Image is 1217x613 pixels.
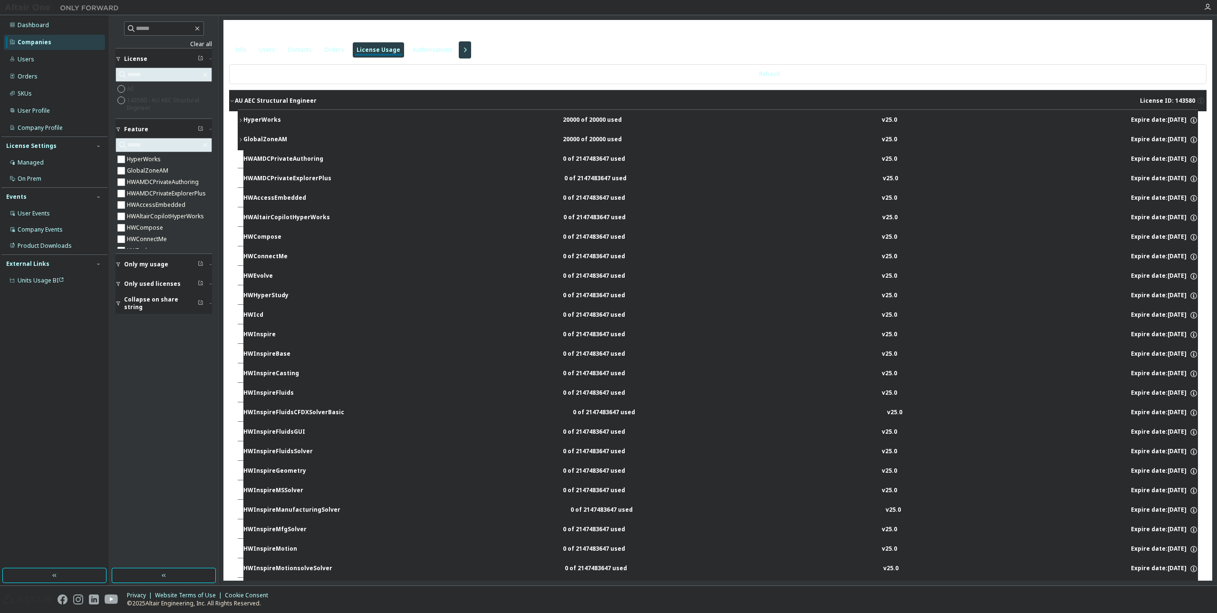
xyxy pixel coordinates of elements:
[89,594,99,604] img: linkedin.svg
[882,116,897,125] div: v25.0
[1131,311,1198,320] div: Expire date: [DATE]
[198,280,203,288] span: Clear filter
[243,188,1198,209] button: HWAccessEmbedded0 of 2147483647 usedv25.0Expire date:[DATE]
[563,389,648,398] div: 0 of 2147483647 used
[243,409,344,417] div: HWInspireFluidsCFDXSolverBasic
[243,324,1198,345] button: HWInspire0 of 2147483647 usedv25.0Expire date:[DATE]
[563,487,648,495] div: 0 of 2147483647 used
[225,592,274,599] div: Cookie Consent
[1131,350,1198,359] div: Expire date: [DATE]
[563,428,648,437] div: 0 of 2147483647 used
[243,539,1198,560] button: HWInspireMotion0 of 2147483647 usedv25.0Expire date:[DATE]
[243,194,329,203] div: HWAccessEmbedded
[563,155,648,164] div: 0 of 2147483647 used
[105,594,118,604] img: youtube.svg
[563,233,648,242] div: 0 of 2147483647 used
[243,272,329,281] div: HWEvolve
[18,39,51,46] div: Companies
[243,461,1198,482] button: HWInspireGeometry0 of 2147483647 usedv25.0Expire date:[DATE]
[243,506,340,515] div: HWInspireManufacturingSolver
[882,448,897,456] div: v25.0
[243,389,329,398] div: HWInspireFluids
[243,344,1198,365] button: HWInspireBase0 of 2147483647 usedv25.0Expire date:[DATE]
[882,545,897,554] div: v25.0
[229,90,1207,111] button: AU AEC Structural EngineerLicense ID: 143580
[882,272,897,281] div: v25.0
[1131,370,1198,378] div: Expire date: [DATE]
[1131,214,1198,222] div: Expire date: [DATE]
[883,564,898,573] div: v25.0
[288,46,312,54] div: Contacts
[243,402,1198,423] button: HWInspireFluidsCFDXSolverBasic0 of 2147483647 usedv25.0Expire date:[DATE]
[6,193,27,201] div: Events
[1131,389,1198,398] div: Expire date: [DATE]
[235,46,246,54] div: Info
[563,272,648,281] div: 0 of 2147483647 used
[882,467,897,476] div: v25.0
[127,211,206,222] label: HWAltairCopilotHyperWorks
[243,155,329,164] div: HWAMDCPrivateAuthoring
[127,599,274,607] p: © 2025 Altair Engineering, Inc. All Rights Reserved.
[413,46,453,54] div: Authorizations
[127,199,187,211] label: HWAccessEmbedded
[243,480,1198,501] button: HWInspireMSSolver0 of 2147483647 usedv25.0Expire date:[DATE]
[18,210,50,217] div: User Events
[243,246,1198,267] button: HWConnectMe0 of 2147483647 usedv25.0Expire date:[DATE]
[243,168,1198,189] button: HWAMDCPrivateExplorerPlus0 of 2147483647 usedv25.0Expire date:[DATE]
[324,46,344,54] div: Orders
[882,331,897,339] div: v25.0
[563,311,648,320] div: 0 of 2147483647 used
[198,300,203,307] span: Clear filter
[882,487,897,495] div: v25.0
[1131,175,1198,183] div: Expire date: [DATE]
[198,126,203,133] span: Clear filter
[564,175,650,183] div: 0 of 2147483647 used
[886,506,901,515] div: v25.0
[229,64,1207,84] div: Last updated at: [DATE] 11:47 AM CDT
[238,110,1198,131] button: HyperWorks20000 of 20000 usedv25.0Expire date:[DATE]
[563,116,648,125] div: 20000 of 20000 used
[357,46,400,54] div: License Usage
[18,90,32,97] div: SKUs
[116,293,212,314] button: Collapse on share string
[243,266,1198,287] button: HWEvolve0 of 2147483647 usedv25.0Expire date:[DATE]
[18,276,64,284] span: Units Usage BI
[1140,97,1195,105] span: License ID: 143580
[243,428,329,437] div: HWInspireFluidsGUI
[243,467,329,476] div: HWInspireGeometry
[563,292,648,300] div: 0 of 2147483647 used
[5,3,124,12] img: Altair One
[18,226,63,234] div: Company Events
[882,428,897,437] div: v25.0
[127,95,212,114] label: 143580 - AU AEC Structural Engineer
[882,194,897,203] div: v25.0
[127,234,169,245] label: HWConnectMe
[238,129,1198,150] button: GlobalZoneAM20000 of 20000 usedv25.0Expire date:[DATE]
[243,525,329,534] div: HWInspireMfgSolver
[883,175,898,183] div: v25.0
[1131,506,1198,515] div: Expire date: [DATE]
[1131,116,1198,125] div: Expire date: [DATE]
[243,233,329,242] div: HWCompose
[6,260,49,268] div: External Links
[882,311,897,320] div: v25.0
[18,73,38,80] div: Orders
[235,97,317,105] div: AU AEC Structural Engineer
[127,222,165,234] label: HWCompose
[198,261,203,268] span: Clear filter
[229,26,374,39] span: PreCon Precast Limited - 87900
[18,21,49,29] div: Dashboard
[563,545,648,554] div: 0 of 2147483647 used
[73,594,83,604] img: instagram.svg
[1131,331,1198,339] div: Expire date: [DATE]
[1131,525,1198,534] div: Expire date: [DATE]
[1131,564,1198,573] div: Expire date: [DATE]
[116,40,212,48] a: Clear all
[243,350,329,359] div: HWInspireBase
[563,350,648,359] div: 0 of 2147483647 used
[243,558,1198,579] button: HWInspireMotionsolveSolver0 of 2147483647 usedv25.0Expire date:[DATE]
[127,165,170,176] label: GlobalZoneAM
[127,188,208,199] label: HWAMDCPrivateExplorerPlus
[243,422,1198,443] button: HWInspireFluidsGUI0 of 2147483647 usedv25.0Expire date:[DATE]
[18,159,44,166] div: Managed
